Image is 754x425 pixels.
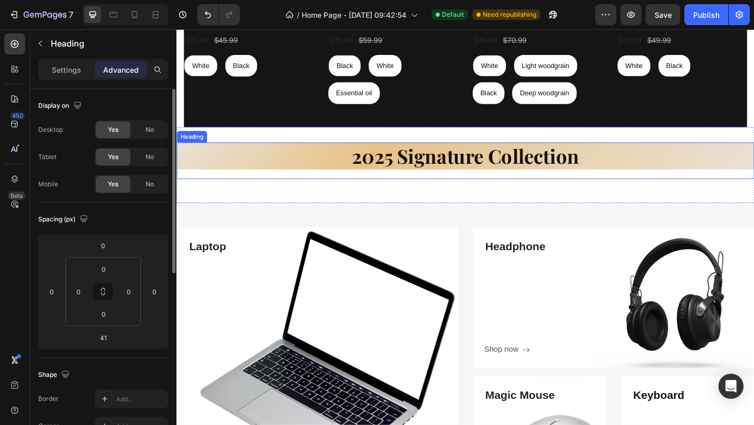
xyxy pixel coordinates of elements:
span: Default [442,10,464,19]
p: Heading [51,37,164,50]
span: Essential oil [173,65,213,73]
span: Yes [108,180,118,189]
p: Keyboard [497,390,628,406]
div: Open Intercom Messenger [718,374,744,399]
span: Black [330,65,348,73]
div: Heading [2,112,31,121]
span: Save [655,10,672,19]
input: 41 [93,330,114,345]
span: Need republishing [483,10,536,19]
div: 450 [10,111,25,120]
span: No [146,152,154,162]
div: Desktop [38,125,63,135]
div: $49.99 [511,5,539,19]
p: Laptop [14,229,305,244]
span: White [331,35,350,43]
div: Border [38,394,59,404]
div: Shop now [335,341,372,356]
div: $70.99 [354,5,382,19]
input: 0 [147,284,162,299]
span: Yes [108,125,118,135]
div: Tablet [38,152,57,162]
input: 0 [44,284,60,299]
input: 0px [93,306,114,322]
span: Light woodgrain [375,35,427,43]
button: Publish [684,4,728,25]
p: Settings [52,64,81,75]
span: Yes [108,152,118,162]
div: Mobile [38,180,58,189]
button: Save [646,4,680,25]
div: $46.69 [322,5,350,19]
button: 7 [4,4,78,25]
span: No [146,180,154,189]
iframe: Design area [176,29,754,425]
p: Headphone [336,229,627,244]
span: / [297,9,300,20]
button: Shop now [335,341,384,356]
p: 7 [69,8,73,21]
input: 0px [93,261,114,277]
span: Deep woodgrain [373,65,427,73]
span: Black [533,35,550,43]
input: 0px [71,284,86,299]
input: 0px [121,284,137,299]
span: White [217,35,236,43]
p: Advanced [103,64,139,75]
input: 0 [93,238,114,253]
span: No [146,125,154,135]
div: Shape [38,368,72,382]
div: $30.99 [479,5,507,19]
div: Beta [8,192,25,200]
div: Undo/Redo [197,4,240,25]
div: Display on [38,99,84,113]
div: Spacing (px) [38,213,90,227]
span: Home Page - [DATE] 09:42:54 [302,9,406,20]
div: Add... [116,395,165,404]
span: White [488,35,507,43]
p: Magic Mouse [336,390,467,406]
div: Publish [693,9,719,20]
